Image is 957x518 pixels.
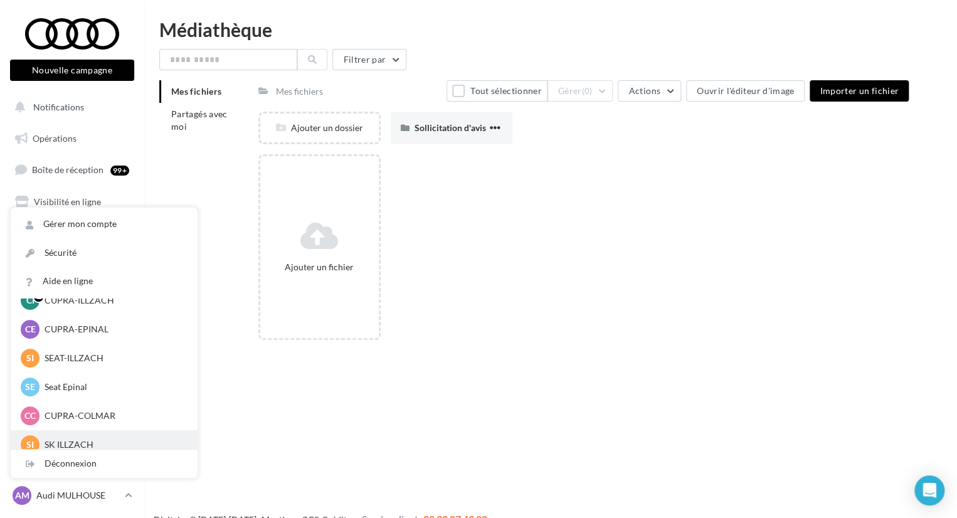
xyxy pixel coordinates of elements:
[547,80,613,102] button: Gérer(0)
[159,20,942,39] div: Médiathèque
[45,438,182,451] p: SK ILLZACH
[26,352,34,364] span: SI
[820,85,899,96] span: Importer un fichier
[26,294,34,307] span: CI
[8,125,137,152] a: Opérations
[45,294,182,307] p: CUPRA-ILLZACH
[447,80,547,102] button: Tout sélectionner
[8,251,137,277] a: Médiathèque
[8,94,132,120] button: Notifications
[36,489,120,502] p: Audi MULHOUSE
[110,166,129,176] div: 99+
[276,85,323,98] div: Mes fichiers
[26,438,34,451] span: SI
[260,122,379,134] div: Ajouter un dossier
[171,86,221,97] span: Mes fichiers
[11,210,198,238] a: Gérer mon compte
[8,156,137,183] a: Boîte de réception99+
[686,80,805,102] button: Ouvrir l'éditeur d'image
[15,489,29,502] span: AM
[45,352,182,364] p: SEAT-ILLZACH
[34,196,101,207] span: Visibilité en ligne
[25,381,35,393] span: SE
[33,133,77,144] span: Opérations
[25,323,36,336] span: CE
[32,164,103,175] span: Boîte de réception
[33,102,84,112] span: Notifications
[618,80,680,102] button: Actions
[8,189,137,215] a: Visibilité en ligne
[11,239,198,267] a: Sécurité
[10,60,134,81] button: Nouvelle campagne
[265,261,374,273] div: Ajouter un fichier
[8,282,137,319] a: PLV et print personnalisable
[8,220,137,246] a: Campagnes
[45,410,182,422] p: CUPRA-COLMAR
[171,108,228,132] span: Partagés avec moi
[10,484,134,507] a: AM Audi MULHOUSE
[415,122,486,133] span: Sollicitation d'avis
[11,267,198,295] a: Aide en ligne
[24,410,36,422] span: CC
[45,323,182,336] p: CUPRA-EPINAL
[582,86,593,96] span: (0)
[628,85,660,96] span: Actions
[332,49,406,70] button: Filtrer par
[11,450,198,478] div: Déconnexion
[914,475,944,505] div: Open Intercom Messenger
[45,381,182,393] p: Seat Epinal
[810,80,909,102] button: Importer un fichier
